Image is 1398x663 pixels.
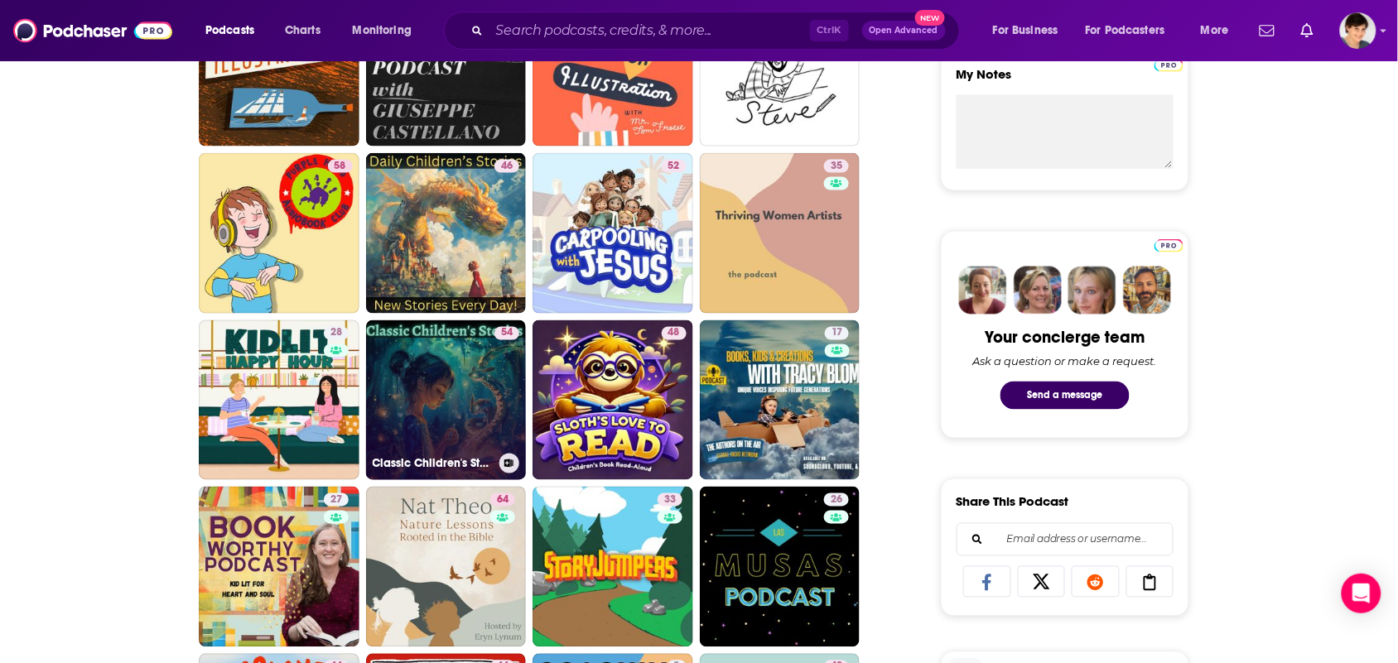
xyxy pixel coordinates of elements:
[1086,19,1165,42] span: For Podcasters
[664,492,676,509] span: 33
[199,487,359,647] a: 27
[490,493,515,507] a: 64
[366,487,527,647] a: 64
[1340,12,1376,49] img: User Profile
[1068,267,1116,315] img: Jules Profile
[1155,237,1183,252] a: Pro website
[1340,12,1376,49] button: Show profile menu
[1123,267,1171,315] img: Jon Profile
[324,493,349,507] a: 27
[700,320,860,481] a: 17
[957,66,1174,95] label: My Notes
[489,17,810,44] input: Search podcasts, credits, & more...
[825,327,849,340] a: 17
[658,493,682,507] a: 33
[963,566,1011,598] a: Share on Facebook
[1075,17,1189,44] button: open menu
[285,19,321,42] span: Charts
[328,160,353,173] a: 58
[971,524,1159,555] input: Email address or username...
[957,523,1174,556] div: Search followers
[831,492,842,509] span: 26
[1018,566,1066,598] a: Share on X/Twitter
[373,457,493,471] h3: Classic Children's Stories
[205,19,254,42] span: Podcasts
[1342,574,1381,613] div: Open Intercom Messenger
[1126,566,1174,598] a: Copy Link
[959,267,1007,315] img: Sydney Profile
[460,12,976,50] div: Search podcasts, credits, & more...
[662,160,687,173] a: 52
[497,492,509,509] span: 64
[662,327,687,340] a: 48
[533,153,693,314] a: 52
[993,19,1058,42] span: For Business
[341,17,433,44] button: open menu
[501,325,513,342] span: 54
[1294,17,1320,45] a: Show notifications dropdown
[1155,59,1183,72] img: Podchaser Pro
[915,10,945,26] span: New
[981,17,1079,44] button: open menu
[366,320,527,481] a: 54Classic Children's Stories
[831,158,842,175] span: 35
[862,21,946,41] button: Open AdvancedNew
[194,17,276,44] button: open menu
[353,19,412,42] span: Monitoring
[1155,56,1183,72] a: Pro website
[973,355,1157,368] div: Ask a question or make a request.
[1072,566,1120,598] a: Share on Reddit
[533,487,693,647] a: 33
[199,153,359,314] a: 58
[832,325,842,342] span: 17
[700,153,860,314] a: 35
[199,320,359,481] a: 28
[824,493,849,507] a: 26
[1014,267,1062,315] img: Barbara Profile
[274,17,330,44] a: Charts
[335,158,346,175] span: 58
[330,492,342,509] span: 27
[824,160,849,173] a: 35
[957,494,1069,510] h3: Share This Podcast
[13,15,172,46] img: Podchaser - Follow, Share and Rate Podcasts
[810,20,849,41] span: Ctrl K
[1189,17,1250,44] button: open menu
[700,487,860,647] a: 26
[668,325,680,342] span: 48
[1340,12,1376,49] span: Logged in as bethwouldknow
[324,327,349,340] a: 28
[366,153,527,314] a: 46
[501,158,513,175] span: 46
[1000,382,1130,410] button: Send a message
[494,160,519,173] a: 46
[870,26,938,35] span: Open Advanced
[533,320,693,481] a: 48
[1201,19,1229,42] span: More
[668,158,680,175] span: 52
[1155,239,1183,252] img: Podchaser Pro
[494,327,519,340] a: 54
[1253,17,1281,45] a: Show notifications dropdown
[986,328,1145,348] div: Your concierge team
[330,325,342,342] span: 28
